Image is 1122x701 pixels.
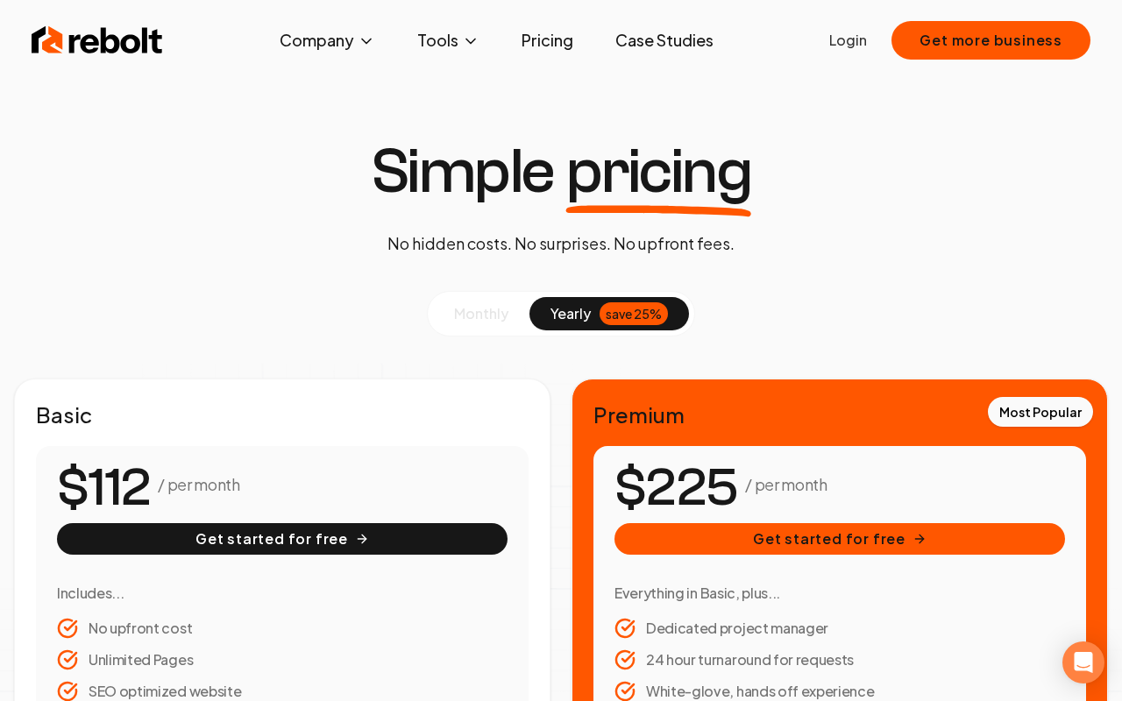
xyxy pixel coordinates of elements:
h1: Simple [371,140,752,203]
p: / per month [745,472,827,497]
span: monthly [454,304,508,322]
p: No hidden costs. No surprises. No upfront fees. [387,231,735,256]
button: Get started for free [614,523,1065,555]
a: Login [829,30,867,51]
button: Tools [403,23,494,58]
number-flow-react: $112 [57,449,151,528]
div: Most Popular [988,397,1093,427]
li: Dedicated project manager [614,618,1065,639]
div: save 25% [600,302,668,325]
p: / per month [158,472,239,497]
a: Pricing [508,23,587,58]
number-flow-react: $225 [614,449,738,528]
a: Case Studies [601,23,728,58]
button: Company [266,23,389,58]
li: 24 hour turnaround for requests [614,649,1065,670]
span: yearly [550,303,591,324]
h3: Everything in Basic, plus... [614,583,1065,604]
h3: Includes... [57,583,508,604]
button: yearlysave 25% [529,297,689,330]
li: No upfront cost [57,618,508,639]
div: Open Intercom Messenger [1062,641,1104,683]
button: monthly [433,297,529,330]
img: Rebolt Logo [32,23,163,58]
h2: Premium [593,400,1086,428]
button: Get more business [891,21,1090,60]
span: pricing [566,140,752,203]
li: Unlimited Pages [57,649,508,670]
button: Get started for free [57,523,508,555]
h2: Basic [36,400,529,428]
